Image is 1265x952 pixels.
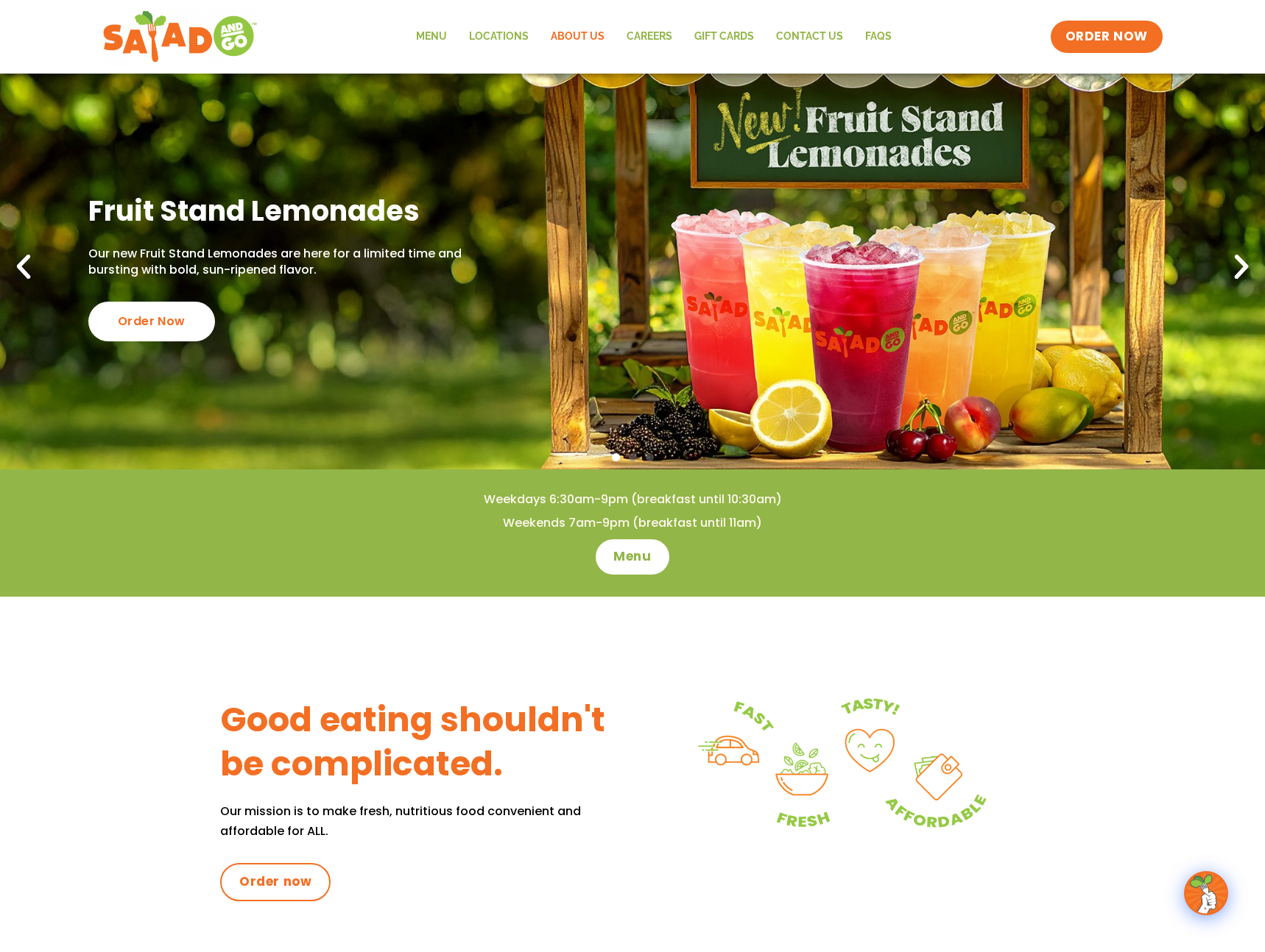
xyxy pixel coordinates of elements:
a: Contact Us [765,20,854,54]
span: ORDER NOW [1065,28,1148,46]
p: Our mission is to make fresh, nutritious food convenient and affordable for ALL. [220,801,632,841]
a: Locations [458,20,540,54]
span: Menu [613,548,651,566]
h4: Weekends 7am-9pm (breakfast until 11am) [29,515,1236,531]
img: wpChatIcon [1185,873,1227,914]
div: Next slide [1225,251,1258,283]
span: Go to slide 1 [612,453,620,461]
div: Previous slide [7,251,40,283]
h3: Good eating shouldn't be complicated. [220,698,632,786]
a: Menu [596,539,669,575]
a: About Us [540,20,616,54]
a: ORDER NOW [1051,21,1163,53]
div: Order Now [88,302,215,341]
p: Our new Fruit Stand Lemonades are here for a limited time and bursting with bold, sun-ripened fla... [88,246,476,279]
span: Go to slide 2 [629,453,637,461]
a: Menu [405,20,458,54]
a: Careers [616,20,683,54]
a: GIFT CARDS [683,20,765,54]
span: Go to slide 3 [646,453,654,461]
a: FAQs [854,20,903,54]
span: Order now [239,873,311,891]
nav: Menu [405,20,903,54]
a: Order now [220,863,331,901]
h4: Weekdays 6:30am-9pm (breakfast until 10:30am) [29,491,1236,508]
h2: Fruit Stand Lemonades [88,193,476,229]
img: new-SAG-logo-768×292 [102,7,258,66]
